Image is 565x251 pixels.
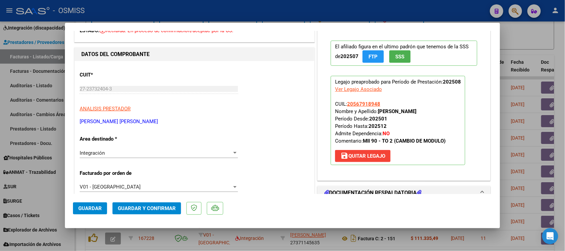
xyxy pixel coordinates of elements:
[378,108,416,114] strong: [PERSON_NAME]
[318,186,490,200] mat-expansion-panel-header: DOCUMENTACIÓN RESPALDATORIA
[331,76,465,165] p: Legajo preaprobado para Período de Prestación:
[118,205,176,211] span: Guardar y Confirmar
[347,101,380,107] span: 20567918948
[362,50,384,63] button: FTP
[80,169,149,177] p: Facturado por orden de
[340,53,358,59] strong: 202507
[324,189,421,197] h1: DOCUMENTACIÓN RESPALDATORIA
[340,153,385,159] span: Quitar Legajo
[80,135,149,143] p: Area destinado *
[369,116,387,122] strong: 202501
[80,106,131,112] span: ANALISIS PRESTADOR
[542,228,558,244] div: Open Intercom Messenger
[335,86,382,93] div: Ver Legajo Asociado
[99,28,233,34] span: Recibida. En proceso de confirmacion/aceptac por la OS.
[78,205,102,211] span: Guardar
[369,54,378,60] span: FTP
[331,41,477,66] p: El afiliado figura en el ultimo padrón que tenemos de la SSS de
[443,79,461,85] strong: 202508
[80,150,105,156] span: Integración
[369,123,387,129] strong: 202512
[81,51,150,57] strong: DATOS DEL COMPROBANTE
[363,138,446,144] strong: MII 90 - TO 2 (CAMBIO DE MODULO)
[335,150,391,162] button: Quitar Legajo
[335,101,446,144] span: CUIL: Nombre y Apellido: Período Desde: Período Hasta: Admite Dependencia:
[80,71,149,79] p: CUIT
[335,138,446,144] span: Comentario:
[80,184,141,190] span: V01 - [GEOGRAPHIC_DATA]
[112,202,181,214] button: Guardar y Confirmar
[80,28,99,34] span: ESTADO:
[340,152,348,160] mat-icon: save
[389,50,411,63] button: SSS
[80,118,309,125] p: [PERSON_NAME] [PERSON_NAME]
[396,54,405,60] span: SSS
[318,31,490,181] div: PREAPROBACIÓN PARA INTEGRACION
[383,131,390,137] strong: NO
[73,202,107,214] button: Guardar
